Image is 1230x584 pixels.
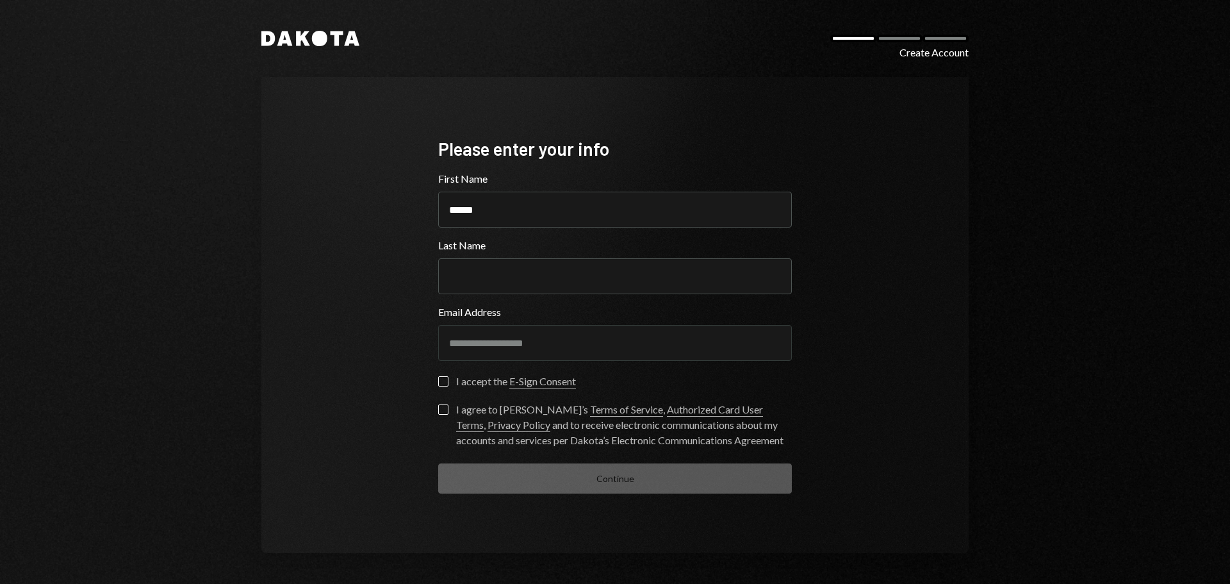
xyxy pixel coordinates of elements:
button: I agree to [PERSON_NAME]’s Terms of Service, Authorized Card User Terms, Privacy Policy and to re... [438,405,448,415]
a: Terms of Service [590,403,663,417]
div: Please enter your info [438,137,792,162]
a: Privacy Policy [488,419,550,432]
div: I accept the [456,374,576,389]
button: I accept the E-Sign Consent [438,376,448,387]
label: Email Address [438,305,792,320]
label: First Name [438,171,792,187]
a: Authorized Card User Terms [456,403,763,432]
div: Create Account [899,45,969,60]
div: I agree to [PERSON_NAME]’s , , and to receive electronic communications about my accounts and ser... [456,402,792,448]
label: Last Name [438,238,792,253]
a: E-Sign Consent [509,375,576,388]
